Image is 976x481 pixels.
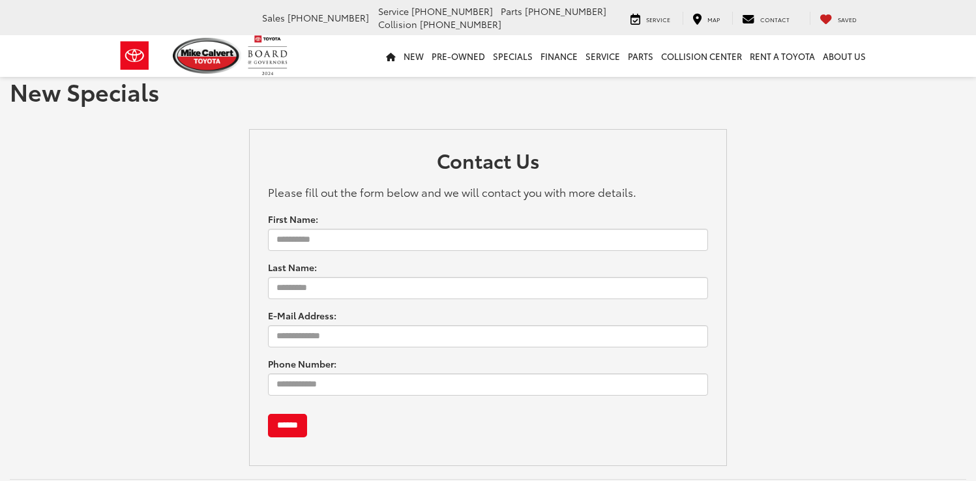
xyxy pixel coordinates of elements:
[760,15,790,23] span: Contact
[268,212,318,226] label: First Name:
[810,12,866,25] a: My Saved Vehicles
[420,18,501,31] span: [PHONE_NUMBER]
[819,35,870,77] a: About Us
[268,149,709,177] h2: Contact Us
[382,35,400,77] a: Home
[428,35,489,77] a: Pre-Owned
[378,18,417,31] span: Collision
[400,35,428,77] a: New
[489,35,537,77] a: Specials
[288,11,369,24] span: [PHONE_NUMBER]
[268,357,336,370] label: Phone Number:
[537,35,582,77] a: Finance
[582,35,624,77] a: Service
[838,15,857,23] span: Saved
[378,5,409,18] span: Service
[646,15,670,23] span: Service
[268,184,709,199] p: Please fill out the form below and we will contact you with more details.
[262,11,285,24] span: Sales
[268,261,317,274] label: Last Name:
[411,5,493,18] span: [PHONE_NUMBER]
[683,12,730,25] a: Map
[746,35,819,77] a: Rent a Toyota
[173,38,242,74] img: Mike Calvert Toyota
[707,15,720,23] span: Map
[10,78,966,104] h1: New Specials
[657,35,746,77] a: Collision Center
[525,5,606,18] span: [PHONE_NUMBER]
[621,12,680,25] a: Service
[732,12,799,25] a: Contact
[501,5,522,18] span: Parts
[268,309,336,322] label: E-Mail Address:
[110,35,159,77] img: Toyota
[624,35,657,77] a: Parts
